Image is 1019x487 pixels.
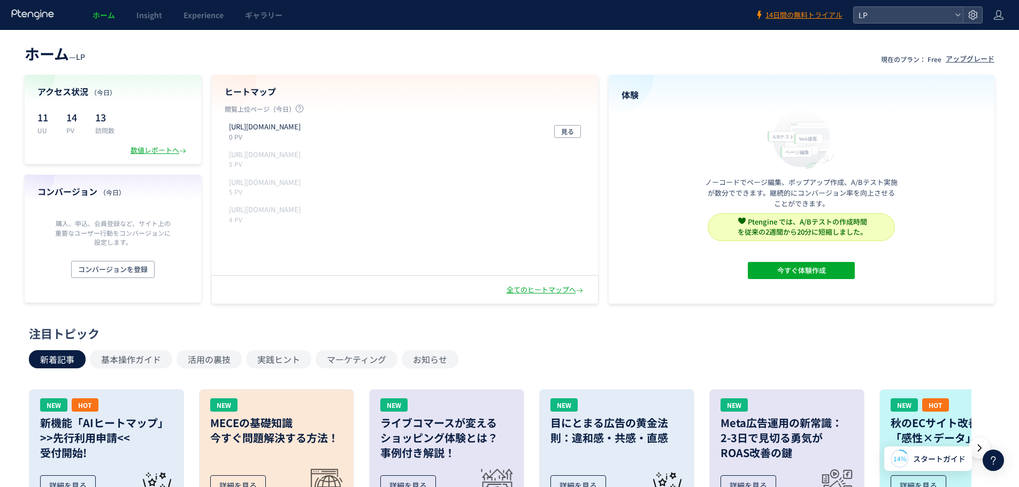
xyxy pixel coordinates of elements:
button: 見る [554,125,581,138]
p: 現在のプラン： Free [881,55,941,64]
div: HOT [922,398,949,412]
button: マーケティング [316,350,397,368]
div: 数値レポートへ [131,145,188,156]
button: 実践ヒント [246,350,311,368]
p: https://shop.option-trade.jp/2days-for-live-seminar-251015 [229,150,301,160]
h3: 目にとまる広告の黄金法則：違和感・共感・直感 [550,415,683,445]
div: — [25,43,85,64]
p: 閲覧上位ページ（今日） [225,104,585,118]
a: 14日間の無料トライアル [755,10,842,20]
div: アップグレード [946,54,994,64]
span: LP [76,51,85,62]
p: UU [37,126,53,135]
span: （今日） [99,188,125,197]
div: NEW [721,398,748,412]
p: 5 PV [229,159,305,168]
h3: MECEの基礎知識 今すぐ問題解決する方法！ [210,415,343,445]
h4: コンバージョン [37,185,188,198]
span: （今日） [90,88,116,97]
p: 訪問数 [95,126,114,135]
h3: 新機能「AIヒートマップ」 >>先行利用申請<< 受付開始! [40,415,173,460]
span: ギャラリー [245,10,282,20]
button: 新着記事 [29,350,86,368]
p: https://shop.option-trade.jp/service-lineup [229,205,301,215]
h3: ライブコマースが変える ショッピング体験とは？ 事例付き解説！ [380,415,513,460]
div: NEW [380,398,408,412]
h3: Meta広告運用の新常識： 2-3日で見切る勇気が ROAS改善の鍵 [721,415,853,460]
button: お知らせ [402,350,458,368]
span: コンバージョンを登録 [78,261,148,278]
span: 見る [561,125,574,138]
button: コンバージョンを登録 [71,261,155,278]
div: NEW [40,398,67,412]
span: Insight [136,10,162,20]
div: 全てのヒートマップへ [507,285,585,295]
img: svg+xml,%3c [738,217,746,225]
p: 購入、申込、会員登録など、サイト上の重要なユーザー行動をコンバージョンに設定します。 [52,219,173,246]
span: Ptengine では、A/Bテストの作成時間 を従来の2週間から20分に短縮しました。 [738,217,867,237]
p: 0 PV [229,132,305,141]
button: 基本操作ガイド [90,350,172,368]
span: ホーム [93,10,115,20]
span: ホーム [25,43,69,64]
button: 今すぐ体験作成 [748,262,855,279]
h4: ヒートマップ [225,86,585,98]
div: NEW [550,398,578,412]
p: 14 [66,109,82,126]
span: Experience [183,10,224,20]
div: NEW [210,398,237,412]
span: 今すぐ体験作成 [777,262,826,279]
p: 4 PV [229,215,305,224]
p: 11 [37,109,53,126]
span: スタートガイド [913,453,966,465]
h4: アクセス状況 [37,86,188,98]
span: LP [855,7,951,23]
p: 5 PV [229,187,305,196]
p: 13 [95,109,114,126]
span: 14日間の無料トライアル [765,10,842,20]
img: home_experience_onbo_jp-C5-EgdA0.svg [762,107,840,170]
p: https://shop.option-trade.jp/option-week-free-site-251015 [229,122,301,132]
div: 注目トピック [29,325,985,342]
p: ノーコードでページ編集、ポップアップ作成、A/Bテスト実施が数分でできます。継続的にコンバージョン率を向上させることができます。 [705,177,898,209]
div: HOT [72,398,98,412]
p: PV [66,126,82,135]
div: NEW [891,398,918,412]
span: 14% [893,454,907,463]
p: https://shop.option-trade.jp/2days-live-seminar-for-line [229,177,301,188]
h4: 体験 [622,89,982,101]
button: 活用の裏技 [177,350,242,368]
